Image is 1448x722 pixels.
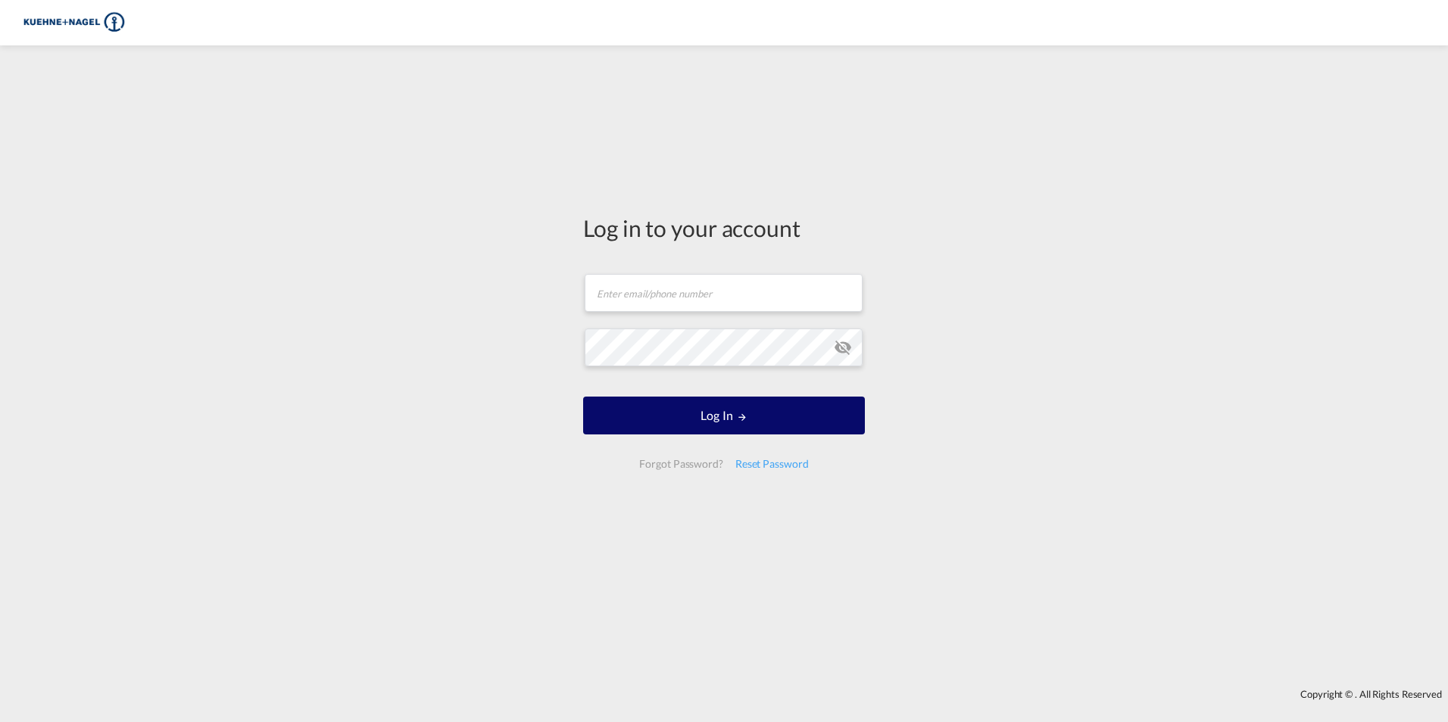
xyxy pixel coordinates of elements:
input: Enter email/phone number [585,274,863,312]
md-icon: icon-eye-off [834,338,852,356]
img: 36441310f41511efafde313da40ec4a4.png [23,6,125,40]
div: Log in to your account [583,212,865,244]
button: LOGIN [583,397,865,434]
div: Reset Password [729,450,815,478]
div: Forgot Password? [633,450,729,478]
